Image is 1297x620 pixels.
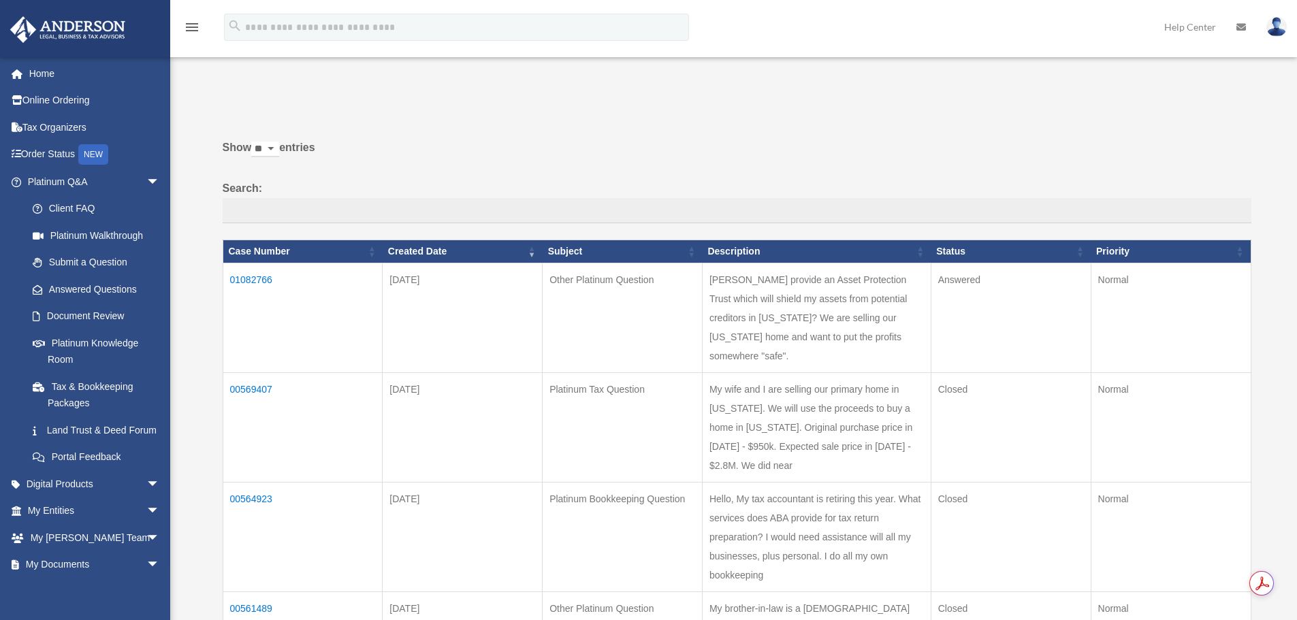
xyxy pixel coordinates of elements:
[78,144,108,165] div: NEW
[383,263,543,372] td: [DATE]
[10,168,174,195] a: Platinum Q&Aarrow_drop_down
[1091,263,1251,372] td: Normal
[223,372,383,482] td: 00569407
[223,263,383,372] td: 01082766
[931,240,1091,263] th: Status: activate to sort column ascending
[184,19,200,35] i: menu
[19,417,174,444] a: Land Trust & Deed Forum
[19,329,174,373] a: Platinum Knowledge Room
[223,179,1251,224] label: Search:
[10,87,180,114] a: Online Ordering
[1091,372,1251,482] td: Normal
[19,195,174,223] a: Client FAQ
[10,60,180,87] a: Home
[10,497,180,525] a: My Entitiesarrow_drop_down
[223,482,383,591] td: 00564923
[543,482,703,591] td: Platinum Bookkeeping Question
[702,263,931,372] td: [PERSON_NAME] provide an Asset Protection Trust which will shield my assets from potential credit...
[19,249,174,276] a: Submit a Question
[19,373,174,417] a: Tax & Bookkeeping Packages
[1091,482,1251,591] td: Normal
[931,372,1091,482] td: Closed
[10,114,180,141] a: Tax Organizers
[223,240,383,263] th: Case Number: activate to sort column ascending
[146,168,174,196] span: arrow_drop_down
[1266,17,1287,37] img: User Pic
[383,482,543,591] td: [DATE]
[702,482,931,591] td: Hello, My tax accountant is retiring this year. What services does ABA provide for tax return pre...
[223,138,1251,171] label: Show entries
[146,497,174,525] span: arrow_drop_down
[543,240,703,263] th: Subject: activate to sort column ascending
[223,198,1251,224] input: Search:
[227,18,242,33] i: search
[931,482,1091,591] td: Closed
[19,222,174,249] a: Platinum Walkthrough
[6,16,129,43] img: Anderson Advisors Platinum Portal
[702,372,931,482] td: My wife and I are selling our primary home in [US_STATE]. We will use the proceeds to buy a home ...
[10,470,180,497] a: Digital Productsarrow_drop_down
[702,240,931,263] th: Description: activate to sort column ascending
[10,141,180,169] a: Order StatusNEW
[10,524,180,551] a: My [PERSON_NAME] Teamarrow_drop_down
[1091,240,1251,263] th: Priority: activate to sort column ascending
[931,263,1091,372] td: Answered
[19,276,167,303] a: Answered Questions
[543,372,703,482] td: Platinum Tax Question
[543,263,703,372] td: Other Platinum Question
[184,24,200,35] a: menu
[383,372,543,482] td: [DATE]
[146,470,174,498] span: arrow_drop_down
[251,142,279,157] select: Showentries
[19,444,174,471] a: Portal Feedback
[383,240,543,263] th: Created Date: activate to sort column ascending
[10,551,180,578] a: My Documentsarrow_drop_down
[146,551,174,579] span: arrow_drop_down
[19,303,174,330] a: Document Review
[146,524,174,552] span: arrow_drop_down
